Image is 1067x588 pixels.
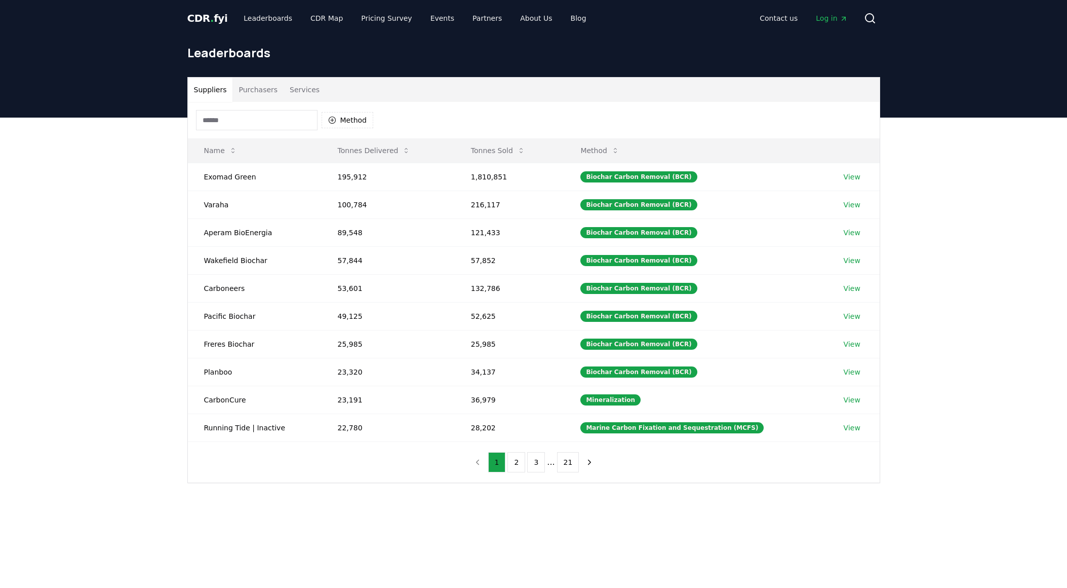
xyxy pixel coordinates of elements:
[322,112,374,128] button: Method
[302,9,351,27] a: CDR Map
[188,163,322,191] td: Exomad Green
[188,218,322,246] td: Aperam BioEnergia
[580,199,697,210] div: Biochar Carbon Removal (BCR)
[580,339,697,350] div: Biochar Carbon Removal (BCR)
[322,414,455,442] td: 22,780
[455,330,565,358] td: 25,985
[210,12,214,24] span: .
[187,12,228,24] span: CDR fyi
[844,367,860,377] a: View
[322,358,455,386] td: 23,320
[463,140,533,161] button: Tonnes Sold
[512,9,560,27] a: About Us
[455,274,565,302] td: 132,786
[455,163,565,191] td: 1,810,851
[455,414,565,442] td: 28,202
[488,452,506,472] button: 1
[235,9,594,27] nav: Main
[580,171,697,182] div: Biochar Carbon Removal (BCR)
[232,78,284,102] button: Purchasers
[322,191,455,218] td: 100,784
[464,9,510,27] a: Partners
[580,227,697,238] div: Biochar Carbon Removal (BCR)
[580,255,697,266] div: Biochar Carbon Removal (BCR)
[455,218,565,246] td: 121,433
[455,246,565,274] td: 57,852
[322,274,455,302] td: 53,601
[844,228,860,238] a: View
[844,395,860,405] a: View
[188,246,322,274] td: Wakefield Biochar
[353,9,420,27] a: Pricing Survey
[188,78,233,102] button: Suppliers
[844,283,860,293] a: View
[188,414,322,442] td: Running Tide | Inactive
[455,386,565,414] td: 36,979
[507,452,525,472] button: 2
[322,218,455,246] td: 89,548
[844,423,860,433] a: View
[322,330,455,358] td: 25,985
[188,358,322,386] td: Planboo
[188,330,322,358] td: Freres Biochar
[844,200,860,210] a: View
[322,302,455,330] td: 49,125
[580,366,697,378] div: Biochar Carbon Removal (BCR)
[816,13,847,23] span: Log in
[330,140,419,161] button: Tonnes Delivered
[580,283,697,294] div: Biochar Carbon Removal (BCR)
[422,9,462,27] a: Events
[752,9,806,27] a: Contact us
[188,191,322,218] td: Varaha
[235,9,300,27] a: Leaderboards
[322,246,455,274] td: 57,844
[455,302,565,330] td: 52,625
[196,140,245,161] button: Name
[563,9,595,27] a: Blog
[844,311,860,321] a: View
[284,78,326,102] button: Services
[188,302,322,330] td: Pacific Biochar
[580,422,764,433] div: Marine Carbon Fixation and Sequestration (MCFS)
[581,452,598,472] button: next page
[808,9,855,27] a: Log in
[455,191,565,218] td: 216,117
[547,456,555,468] li: ...
[557,452,579,472] button: 21
[187,11,228,25] a: CDR.fyi
[188,274,322,302] td: Carboneers
[572,140,627,161] button: Method
[455,358,565,386] td: 34,137
[527,452,545,472] button: 3
[322,163,455,191] td: 195,912
[844,339,860,349] a: View
[844,255,860,266] a: View
[580,311,697,322] div: Biochar Carbon Removal (BCR)
[187,45,880,61] h1: Leaderboards
[844,172,860,182] a: View
[752,9,855,27] nav: Main
[580,394,641,406] div: Mineralization
[322,386,455,414] td: 23,191
[188,386,322,414] td: CarbonCure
